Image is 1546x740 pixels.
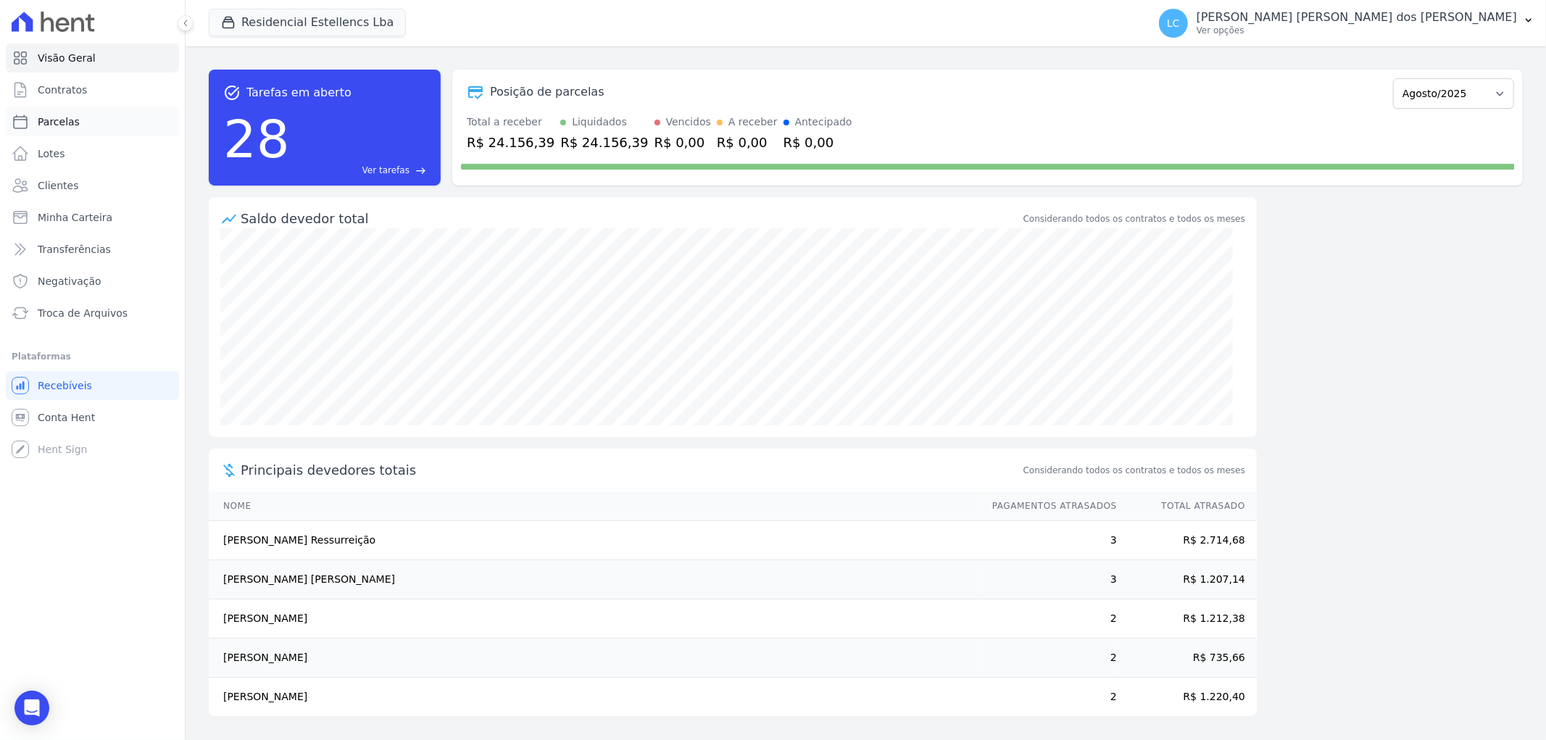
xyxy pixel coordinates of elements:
[12,348,173,365] div: Plataformas
[209,521,978,560] td: [PERSON_NAME] Ressurreição
[978,639,1118,678] td: 2
[467,133,554,152] div: R$ 24.156,39
[38,378,92,393] span: Recebíveis
[38,115,80,129] span: Parcelas
[362,164,410,177] span: Ver tarefas
[241,460,1021,480] span: Principais devedores totais
[241,209,1021,228] div: Saldo devedor total
[978,599,1118,639] td: 2
[1147,3,1546,43] button: LC [PERSON_NAME] [PERSON_NAME] dos [PERSON_NAME] Ver opções
[223,101,290,177] div: 28
[6,139,179,168] a: Lotes
[223,84,241,101] span: task_alt
[978,491,1118,521] th: Pagamentos Atrasados
[717,133,778,152] div: R$ 0,00
[415,165,426,176] span: east
[38,274,101,288] span: Negativação
[1167,18,1180,28] span: LC
[6,371,179,400] a: Recebíveis
[467,115,554,130] div: Total a receber
[38,146,65,161] span: Lotes
[6,43,179,72] a: Visão Geral
[6,267,179,296] a: Negativação
[1197,10,1517,25] p: [PERSON_NAME] [PERSON_NAME] dos [PERSON_NAME]
[6,107,179,136] a: Parcelas
[38,178,78,193] span: Clientes
[6,203,179,232] a: Minha Carteira
[38,210,112,225] span: Minha Carteira
[1118,639,1257,678] td: R$ 735,66
[1197,25,1517,36] p: Ver opções
[6,235,179,264] a: Transferências
[1023,464,1245,477] span: Considerando todos os contratos e todos os meses
[6,403,179,432] a: Conta Hent
[1118,491,1257,521] th: Total Atrasado
[978,560,1118,599] td: 3
[209,599,978,639] td: [PERSON_NAME]
[728,115,778,130] div: A receber
[978,521,1118,560] td: 3
[296,164,426,177] a: Ver tarefas east
[1118,521,1257,560] td: R$ 2.714,68
[209,639,978,678] td: [PERSON_NAME]
[6,171,179,200] a: Clientes
[209,678,978,717] td: [PERSON_NAME]
[654,133,711,152] div: R$ 0,00
[246,84,352,101] span: Tarefas em aberto
[38,51,96,65] span: Visão Geral
[666,115,711,130] div: Vencidos
[38,83,87,97] span: Contratos
[978,678,1118,717] td: 2
[784,133,852,152] div: R$ 0,00
[6,299,179,328] a: Troca de Arquivos
[1023,212,1245,225] div: Considerando todos os contratos e todos os meses
[38,306,128,320] span: Troca de Arquivos
[1118,678,1257,717] td: R$ 1.220,40
[6,75,179,104] a: Contratos
[209,560,978,599] td: [PERSON_NAME] [PERSON_NAME]
[1118,560,1257,599] td: R$ 1.207,14
[38,242,111,257] span: Transferências
[490,83,604,101] div: Posição de parcelas
[209,9,406,36] button: Residencial Estellencs Lba
[209,491,978,521] th: Nome
[572,115,627,130] div: Liquidados
[795,115,852,130] div: Antecipado
[38,410,95,425] span: Conta Hent
[14,691,49,726] div: Open Intercom Messenger
[1118,599,1257,639] td: R$ 1.212,38
[560,133,648,152] div: R$ 24.156,39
